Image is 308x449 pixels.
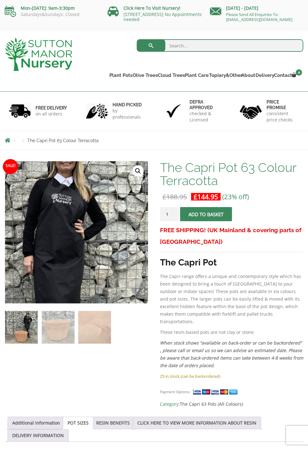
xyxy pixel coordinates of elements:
[160,329,303,336] p: These resin-based pots are not clay or stone.
[124,5,180,11] a: Click Here To Visit Nursery!
[12,417,60,429] a: Additional information
[240,71,254,80] a: About
[160,161,303,187] h1: The Capri Pot 63 Colour Terracotta
[190,110,222,123] p: checked & Licensed
[131,71,156,80] a: Olive Trees
[108,71,131,80] a: Plant Pots
[163,103,185,119] img: 3.jpg
[210,4,303,12] p: [DATE] - [DATE]
[96,417,130,429] a: RESIN BENEFITS
[78,311,111,344] img: The Capri Pot 63 Colour Terracotta - Image 3
[160,273,303,325] p: The Capri range offers a unique and contemporary style which has been designed to bring a touch o...
[160,207,179,221] input: Product quantity
[267,110,299,123] p: consistent price checks
[3,159,18,174] span: Sale!
[291,71,303,80] a: 0
[42,311,74,344] img: The Capri Pot 63 Colour Terracotta - Image 2
[273,71,291,80] a: Contact
[190,99,222,110] h6: Defra approved
[254,71,273,80] a: Delivery
[296,69,302,76] span: 0
[267,99,299,110] h6: Price promise
[162,192,187,201] bdi: 188.95
[183,71,207,80] a: Plant Care
[162,192,166,201] span: £
[5,4,98,12] p: Mon-[DATE]: 9am-3:30pm
[137,417,256,429] a: CLICK HERE TO VIEW MORE INFORMATION ABOUT RESIN
[5,311,38,344] img: The Capri Pot 63 Colour Terracotta
[160,340,303,368] em: When stock shows “available on back-order or can be backordered” , please call or email us so we ...
[222,192,249,201] span: (23% off)
[207,71,240,80] a: Topiary&Other
[160,389,190,394] small: Payment Options:
[240,101,262,120] img: 4.jpg
[226,12,292,22] a: Please Send All Enquiries To: [EMAIL_ADDRESS][DOMAIN_NAME]
[5,38,72,71] img: logo
[86,103,108,119] img: 2.jpg
[36,105,67,111] h6: FREE DELIVERY
[160,372,303,380] p: 25 in stock (can be backordered)
[160,224,303,248] h3: FREE SHIPPING! (UK Mainland & covering parts of [GEOGRAPHIC_DATA])
[137,39,303,52] input: Search...
[124,11,202,22] a: [STREET_ADDRESS] No Appointments needed
[36,111,67,117] p: on all orders
[194,192,197,201] span: £
[180,401,243,407] a: The Capri 63 Pots (All Colours)
[113,102,145,108] h6: hand picked
[5,12,98,17] p: Saturdays&Sundays: Closed
[193,388,240,395] img: payment supported
[180,207,232,221] button: Add to basket
[160,400,303,408] span: Category:
[12,430,64,441] a: DELIVERY INFORMATION
[5,138,303,143] nav: Breadcrumbs
[194,192,218,201] bdi: 144.95
[113,108,145,120] p: by professionals
[132,165,144,177] a: View full-screen image gallery
[9,103,31,119] img: 1.jpg
[68,417,89,429] a: POT SIZES
[27,138,99,143] span: The Capri Pot 63 Colour Terracotta
[156,71,183,80] a: Cloud Trees
[160,257,217,268] strong: The Capri Pot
